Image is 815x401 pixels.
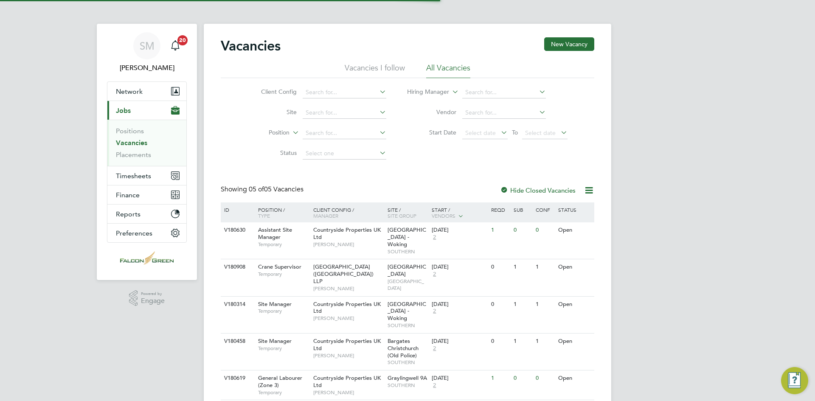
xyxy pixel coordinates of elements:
div: Sub [511,202,534,217]
span: Site Manager [258,337,292,345]
button: Engage Resource Center [781,367,808,394]
input: Search for... [303,87,386,98]
span: Type [258,212,270,219]
span: Temporary [258,308,309,314]
span: 05 of [249,185,264,193]
div: Open [556,297,593,312]
span: Select date [525,129,556,137]
span: Crane Supervisor [258,263,301,270]
button: New Vacancy [544,37,594,51]
input: Search for... [303,107,386,119]
button: Reports [107,205,186,223]
a: Vacancies [116,139,147,147]
h2: Vacancies [221,37,281,54]
div: 0 [489,297,511,312]
span: To [509,127,520,138]
label: Hiring Manager [400,88,449,96]
span: [GEOGRAPHIC_DATA] - Woking [388,300,426,322]
span: Site Group [388,212,416,219]
span: Network [116,87,143,95]
div: 0 [489,334,511,349]
label: Position [241,129,289,137]
span: Assistant Site Manager [258,226,292,241]
span: [GEOGRAPHIC_DATA] [388,263,426,278]
span: Temporary [258,271,309,278]
div: 0 [511,370,534,386]
span: [PERSON_NAME] [313,315,383,322]
span: Jobs [116,107,131,115]
span: Temporary [258,241,309,248]
div: 1 [511,297,534,312]
div: 0 [511,222,534,238]
span: Bargates Christchurch (Old Police) [388,337,419,359]
div: Showing [221,185,305,194]
span: [GEOGRAPHIC_DATA] - Woking [388,226,426,248]
div: Client Config / [311,202,385,223]
span: 2 [432,382,437,389]
button: Jobs [107,101,186,120]
a: Powered byEngage [129,290,165,306]
span: [GEOGRAPHIC_DATA] ([GEOGRAPHIC_DATA]) LLP [313,263,374,285]
div: 1 [511,334,534,349]
span: SM [140,40,155,51]
span: Vendors [432,212,455,219]
span: 2 [432,308,437,315]
span: SOUTHERN [388,359,428,366]
span: Countryside Properties UK Ltd [313,226,381,241]
button: Preferences [107,224,186,242]
input: Search for... [303,127,386,139]
span: 2 [432,271,437,278]
div: Open [556,370,593,386]
div: Open [556,259,593,275]
span: [PERSON_NAME] [313,285,383,292]
span: SOUTHERN [388,248,428,255]
input: Select one [303,148,386,160]
span: SOUTHERN [388,322,428,329]
span: Engage [141,297,165,305]
span: General Labourer (Zone 3) [258,374,302,389]
div: [DATE] [432,301,487,308]
span: Manager [313,212,338,219]
label: Hide Closed Vacancies [500,186,576,194]
div: V180458 [222,334,252,349]
div: Reqd [489,202,511,217]
div: 0 [489,259,511,275]
div: Status [556,202,593,217]
span: 05 Vacancies [249,185,304,193]
span: Finance [116,191,140,199]
div: Conf [534,202,556,217]
div: 1 [511,259,534,275]
span: [GEOGRAPHIC_DATA] [388,278,428,291]
span: Temporary [258,389,309,396]
label: Site [248,108,297,116]
span: Powered by [141,290,165,297]
img: falcongreen-logo-retina.png [120,251,174,265]
span: 20 [177,35,188,45]
span: Countryside Properties UK Ltd [313,300,381,315]
a: Positions [116,127,144,135]
label: Client Config [248,88,297,95]
a: 20 [167,32,184,59]
label: Status [248,149,297,157]
div: 0 [534,370,556,386]
div: Open [556,334,593,349]
span: Reports [116,210,141,218]
span: [PERSON_NAME] [313,352,383,359]
div: Open [556,222,593,238]
input: Search for... [462,107,546,119]
a: SM[PERSON_NAME] [107,32,187,73]
div: Start / [430,202,489,224]
div: ID [222,202,252,217]
a: Placements [116,151,151,159]
span: Temporary [258,345,309,352]
div: 1 [489,222,511,238]
div: Jobs [107,120,186,166]
span: [PERSON_NAME] [313,241,383,248]
button: Finance [107,185,186,204]
span: Select date [465,129,496,137]
div: [DATE] [432,375,487,382]
div: V180619 [222,370,252,386]
nav: Main navigation [97,24,197,280]
span: Countryside Properties UK Ltd [313,374,381,389]
span: Timesheets [116,172,151,180]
